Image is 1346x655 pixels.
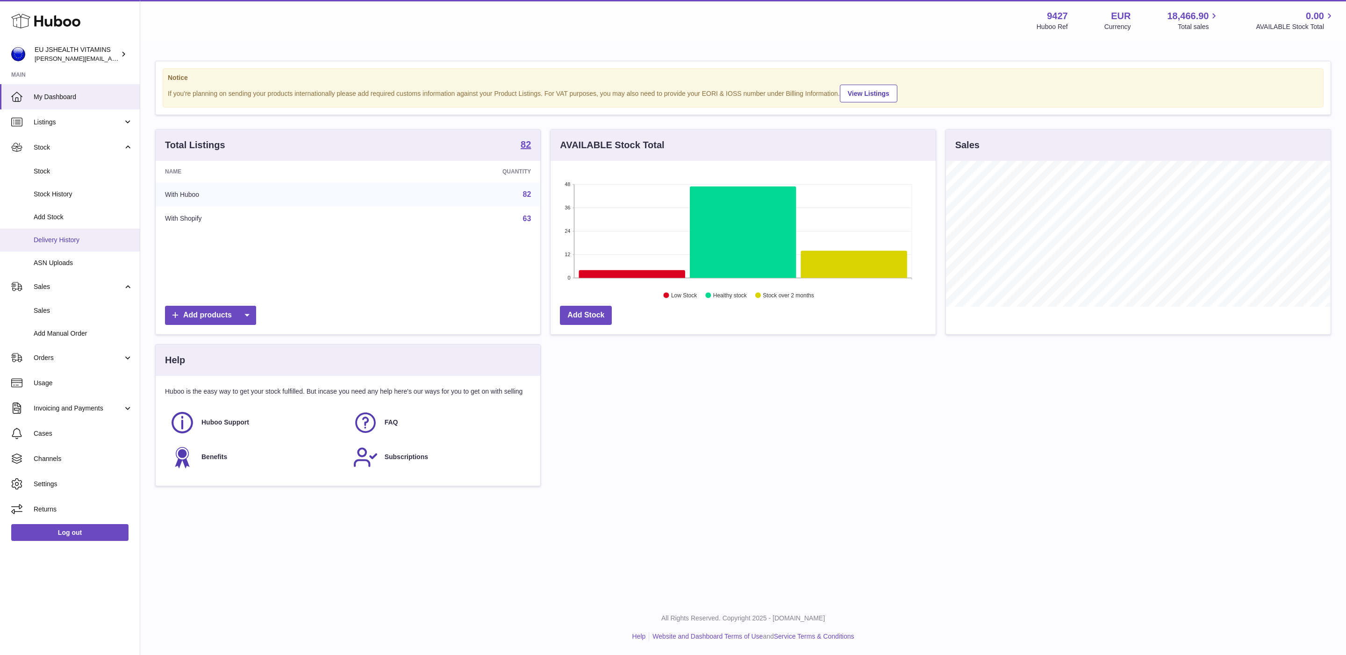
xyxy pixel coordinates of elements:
span: Stock [34,167,133,176]
span: Settings [34,480,133,489]
a: 63 [523,215,531,223]
span: Subscriptions [385,453,428,461]
text: 12 [565,252,571,257]
span: [PERSON_NAME][EMAIL_ADDRESS][DOMAIN_NAME] [35,55,187,62]
span: Huboo Support [201,418,249,427]
th: Quantity [363,161,540,182]
strong: 9427 [1047,10,1068,22]
a: Add products [165,306,256,325]
text: Healthy stock [713,292,747,299]
span: Total sales [1178,22,1219,31]
a: FAQ [353,410,527,435]
td: With Shopify [156,207,363,231]
h3: Sales [955,139,980,151]
li: and [649,632,854,641]
a: Huboo Support [170,410,344,435]
h3: Total Listings [165,139,225,151]
span: Orders [34,353,123,362]
a: Benefits [170,445,344,470]
span: Stock History [34,190,133,199]
a: 18,466.90 Total sales [1167,10,1219,31]
span: Stock [34,143,123,152]
span: Invoicing and Payments [34,404,123,413]
a: View Listings [840,85,897,102]
div: If you're planning on sending your products internationally please add required customs informati... [168,83,1318,102]
span: Delivery History [34,236,133,245]
span: AVAILABLE Stock Total [1256,22,1335,31]
span: Add Manual Order [34,329,133,338]
span: Sales [34,282,123,291]
div: Currency [1104,22,1131,31]
h3: Help [165,354,185,367]
span: Benefits [201,453,227,461]
a: 82 [521,140,531,151]
div: Huboo Ref [1037,22,1068,31]
img: laura@jessicasepel.com [11,47,25,61]
span: Usage [34,379,133,388]
span: My Dashboard [34,93,133,101]
th: Name [156,161,363,182]
strong: EUR [1111,10,1131,22]
td: With Huboo [156,182,363,207]
span: Cases [34,429,133,438]
a: Log out [11,524,129,541]
span: Sales [34,306,133,315]
a: Subscriptions [353,445,527,470]
span: Channels [34,454,133,463]
p: All Rights Reserved. Copyright 2025 - [DOMAIN_NAME] [148,614,1339,623]
a: Website and Dashboard Terms of Use [652,633,763,640]
text: 24 [565,228,571,234]
text: 36 [565,205,571,210]
strong: Notice [168,73,1318,82]
a: Add Stock [560,306,612,325]
a: Help [632,633,646,640]
text: Stock over 2 months [763,292,814,299]
span: 18,466.90 [1167,10,1209,22]
span: FAQ [385,418,398,427]
text: 48 [565,181,571,187]
text: 0 [568,275,571,281]
h3: AVAILABLE Stock Total [560,139,664,151]
p: Huboo is the easy way to get your stock fulfilled. But incase you need any help here's our ways f... [165,387,531,396]
span: 0.00 [1306,10,1324,22]
strong: 82 [521,140,531,149]
span: ASN Uploads [34,259,133,267]
a: 82 [523,190,531,198]
text: Low Stock [671,292,697,299]
span: Add Stock [34,213,133,222]
span: Listings [34,118,123,127]
span: Returns [34,505,133,514]
a: Service Terms & Conditions [774,633,854,640]
div: EU JSHEALTH VITAMINS [35,45,119,63]
a: 0.00 AVAILABLE Stock Total [1256,10,1335,31]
